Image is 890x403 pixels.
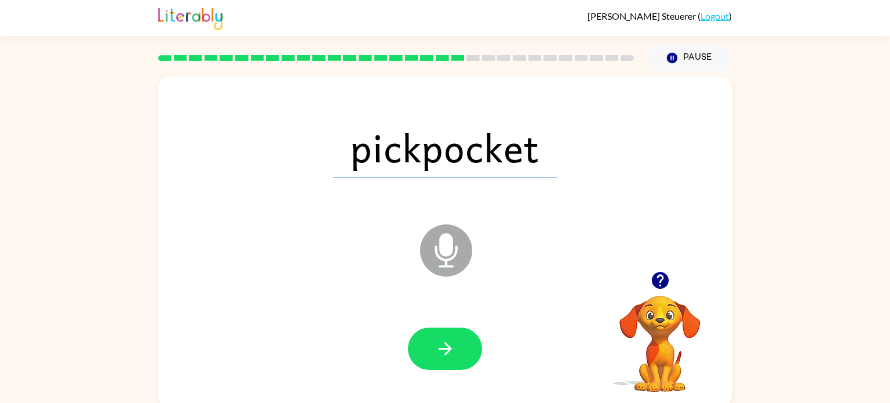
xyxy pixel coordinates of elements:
span: pickpocket [333,117,557,177]
img: Literably [158,5,222,30]
button: Pause [648,45,732,71]
video: Your browser must support playing .mp4 files to use Literably. Please try using another browser. [602,278,718,394]
div: ( ) [588,10,732,21]
a: Logout [701,10,729,21]
span: [PERSON_NAME] Steuerer [588,10,698,21]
